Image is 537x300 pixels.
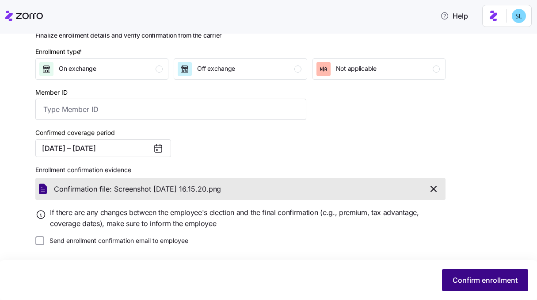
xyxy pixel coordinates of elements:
span: Not applicable [336,64,377,73]
span: Help [440,11,468,21]
span: Enrollment confirmation evidence [35,165,131,174]
label: Member ID [35,88,68,97]
span: png [209,184,221,195]
label: Confirmed coverage period [35,128,115,138]
span: If there are any changes between the employee's election and the final confirmation (e.g., premiu... [50,207,446,229]
input: Type Member ID [35,99,306,120]
span: Off exchange [197,64,235,73]
span: Confirm enrollment [453,275,518,285]
span: Confirmation file: Screenshot [DATE] 16.15.20. [54,184,209,195]
button: [DATE] – [DATE] [35,139,171,157]
img: 7c620d928e46699fcfb78cede4daf1d1 [512,9,526,23]
label: Send enrollment confirmation email to employee [44,236,188,245]
span: On exchange [59,64,96,73]
button: Confirm enrollment [442,269,528,291]
div: Enrollment type [35,47,84,57]
button: Help [433,7,475,25]
h2: Finalize enrollment details and verify confirmation from the carrier [35,31,446,40]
